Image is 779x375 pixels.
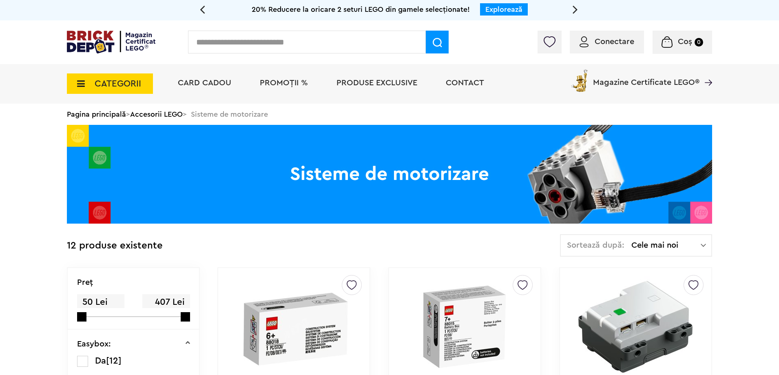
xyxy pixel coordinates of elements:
[178,79,231,87] a: Card Cadou
[106,356,122,365] span: [12]
[699,68,712,76] a: Magazine Certificate LEGO®
[252,6,470,13] span: 20% Reducere la oricare 2 seturi LEGO din gamele selecționate!
[595,38,634,46] span: Conectare
[67,125,712,224] img: Sisteme de motorizare
[580,38,634,46] a: Conectare
[95,356,106,365] span: Da
[446,79,484,87] a: Contact
[77,340,111,348] p: Easybox:
[485,6,522,13] a: Explorează
[407,286,522,368] img: Battery Box
[260,79,308,87] a: PROMOȚII %
[593,68,699,87] span: Magazine Certificate LEGO®
[567,241,624,249] span: Sortează după:
[237,286,351,368] img: Motor Angular Technic M V46
[77,278,93,286] p: Preţ
[631,241,701,249] span: Cele mai noi
[95,79,141,88] span: CATEGORII
[678,38,692,46] span: Coș
[77,294,124,310] span: 50 Lei
[67,104,712,125] div: > > Sisteme de motorizare
[130,111,183,118] a: Accesorii LEGO
[695,38,703,47] small: 0
[67,234,163,257] div: 12 produse existente
[67,111,126,118] a: Pagina principală
[142,294,190,310] span: 407 Lei
[336,79,417,87] a: Produse exclusive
